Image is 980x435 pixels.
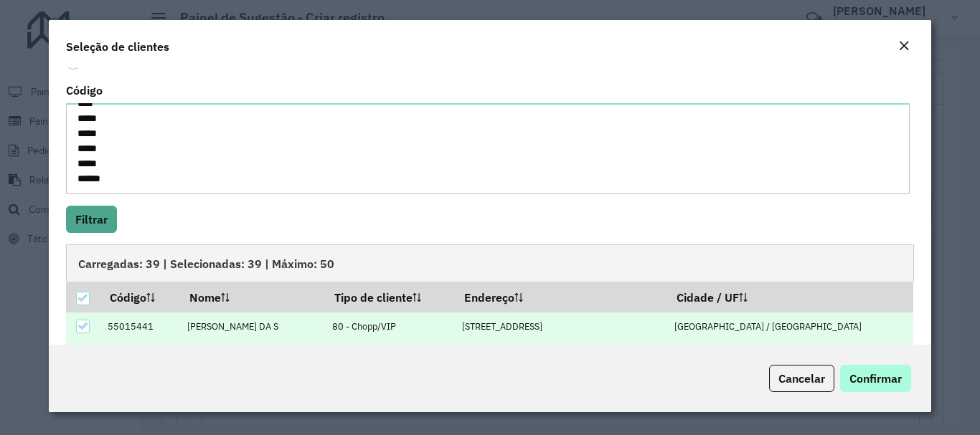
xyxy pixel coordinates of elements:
td: [PERSON_NAME] DA S [179,312,325,342]
div: Carregadas: 39 | Selecionadas: 39 | Máximo: 50 [66,244,913,282]
span: Cancelar [778,371,825,386]
button: Close [894,37,914,56]
td: [GEOGRAPHIC_DATA] / [GEOGRAPHIC_DATA] [666,312,913,342]
label: Código [66,82,103,99]
td: 55036882 [100,341,179,371]
th: Nome [179,282,325,312]
th: Endereço [455,282,666,312]
th: Cidade / UF [666,282,913,312]
span: Confirmar [849,371,902,386]
button: Confirmar [840,365,911,392]
em: Fechar [898,40,910,52]
td: 55015441 [100,312,179,342]
td: 008 [GEOGRAPHIC_DATA] 03 [455,341,666,371]
td: [GEOGRAPHIC_DATA] / [GEOGRAPHIC_DATA] [666,341,913,371]
button: Cancelar [769,365,834,392]
button: Filtrar [66,206,117,233]
td: [PERSON_NAME] DO NA [179,341,325,371]
td: 80 - Chopp/VIP [325,312,455,342]
td: [STREET_ADDRESS] [455,312,666,342]
h4: Seleção de clientes [66,38,169,55]
th: Código [100,282,179,312]
th: Tipo de cliente [325,282,455,312]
